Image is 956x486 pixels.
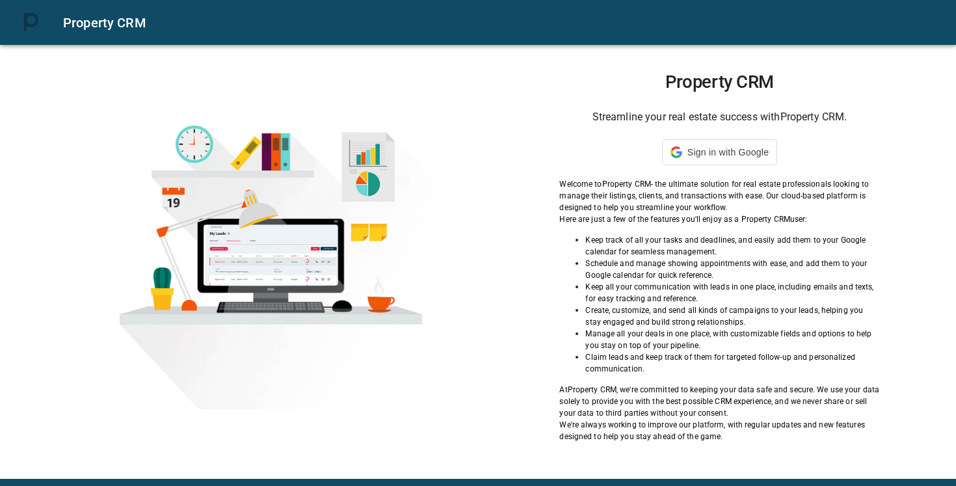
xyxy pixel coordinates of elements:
[559,213,879,225] p: Here are just a few of the features you'll enjoy as a Property CRM user:
[585,281,879,304] p: Keep all your communication with leads in one place, including emails and texts, for easy trackin...
[585,234,879,258] p: Keep track of all your tasks and deadlines, and easily add them to your Google calendar for seaml...
[63,12,940,33] div: Property CRM
[559,108,879,126] h6: Streamline your real estate success with Property CRM .
[585,328,879,351] p: Manage all your deals in one place, with customizable fields and options to help you stay on top ...
[585,304,879,328] p: Create, customize, and send all kinds of campaigns to your leads, helping you stay engaged and bu...
[559,384,879,419] p: At Property CRM , we're committed to keeping your data safe and secure. We use your data solely t...
[559,178,879,213] p: Welcome to Property CRM - the ultimate solution for real estate professionals looking to manage t...
[585,258,879,281] p: Schedule and manage showing appointments with ease, and add them to your Google calendar for quic...
[687,147,769,157] span: Sign in with Google
[559,72,879,92] h1: Property CRM
[662,139,777,165] div: Sign in with Google
[559,419,879,442] p: We're always working to improve our platform, with regular updates and new features designed to h...
[585,351,879,375] p: Claim leads and keep track of them for targeted follow-up and personalized communication.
